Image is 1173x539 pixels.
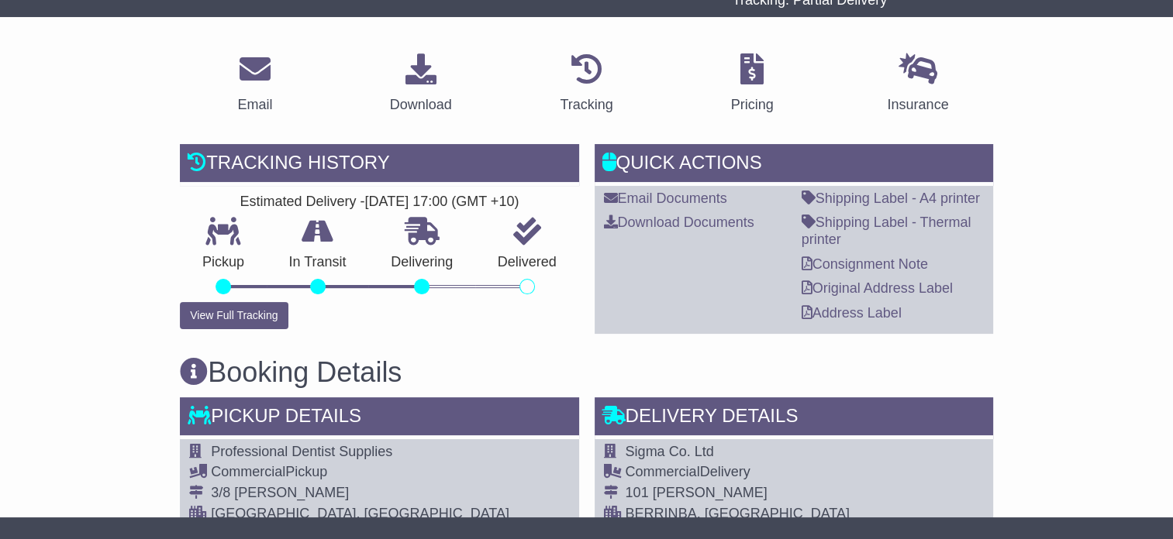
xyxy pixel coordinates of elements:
[267,254,369,271] p: In Transit
[180,397,578,439] div: Pickup Details
[595,144,993,186] div: Quick Actions
[238,94,273,115] div: Email
[802,305,902,321] a: Address Label
[626,485,862,502] div: 101 [PERSON_NAME]
[550,48,623,121] a: Tracking
[180,302,288,329] button: View Full Tracking
[604,191,727,206] a: Email Documents
[802,191,980,206] a: Shipping Label - A4 printer
[390,94,452,115] div: Download
[626,444,714,459] span: Sigma Co. Ltd
[180,194,578,211] div: Estimated Delivery -
[731,94,774,115] div: Pricing
[180,254,267,271] p: Pickup
[228,48,283,121] a: Email
[211,506,509,523] div: [GEOGRAPHIC_DATA], [GEOGRAPHIC_DATA]
[211,464,509,481] div: Pickup
[211,444,392,459] span: Professional Dentist Supplies
[802,280,953,296] a: Original Address Label
[475,254,579,271] p: Delivered
[626,464,862,481] div: Delivery
[560,94,612,115] div: Tracking
[877,48,958,121] a: Insurance
[626,506,862,523] div: BERRINBA, [GEOGRAPHIC_DATA]
[802,256,928,272] a: Consignment Note
[364,194,519,211] div: [DATE] 17:00 (GMT +10)
[721,48,784,121] a: Pricing
[604,215,754,230] a: Download Documents
[180,144,578,186] div: Tracking history
[211,464,285,479] span: Commercial
[887,94,948,115] div: Insurance
[180,357,993,388] h3: Booking Details
[802,215,971,247] a: Shipping Label - Thermal printer
[380,48,462,121] a: Download
[595,397,993,439] div: Delivery Details
[368,254,475,271] p: Delivering
[211,485,509,502] div: 3/8 [PERSON_NAME]
[626,464,700,479] span: Commercial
